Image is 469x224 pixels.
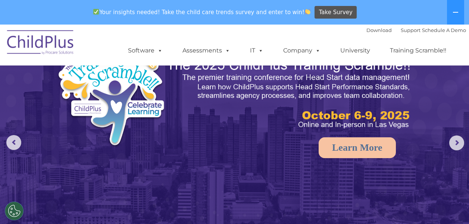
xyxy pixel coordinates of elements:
[104,80,135,85] span: Phone number
[3,25,78,62] img: ChildPlus by Procare Solutions
[243,43,271,58] a: IT
[276,43,328,58] a: Company
[366,27,392,33] a: Download
[93,9,99,15] img: ✅
[5,202,24,220] button: Cookies Settings
[90,5,314,19] span: Your insights needed! Take the child care trends survey and enter to win!
[333,43,378,58] a: University
[366,27,466,33] font: |
[422,27,466,33] a: Schedule A Demo
[315,6,357,19] a: Take Survey
[305,9,310,15] img: 👏
[401,27,420,33] a: Support
[104,49,126,55] span: Last name
[175,43,238,58] a: Assessments
[319,137,396,158] a: Learn More
[319,6,353,19] span: Take Survey
[382,43,454,58] a: Training Scramble!!
[121,43,170,58] a: Software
